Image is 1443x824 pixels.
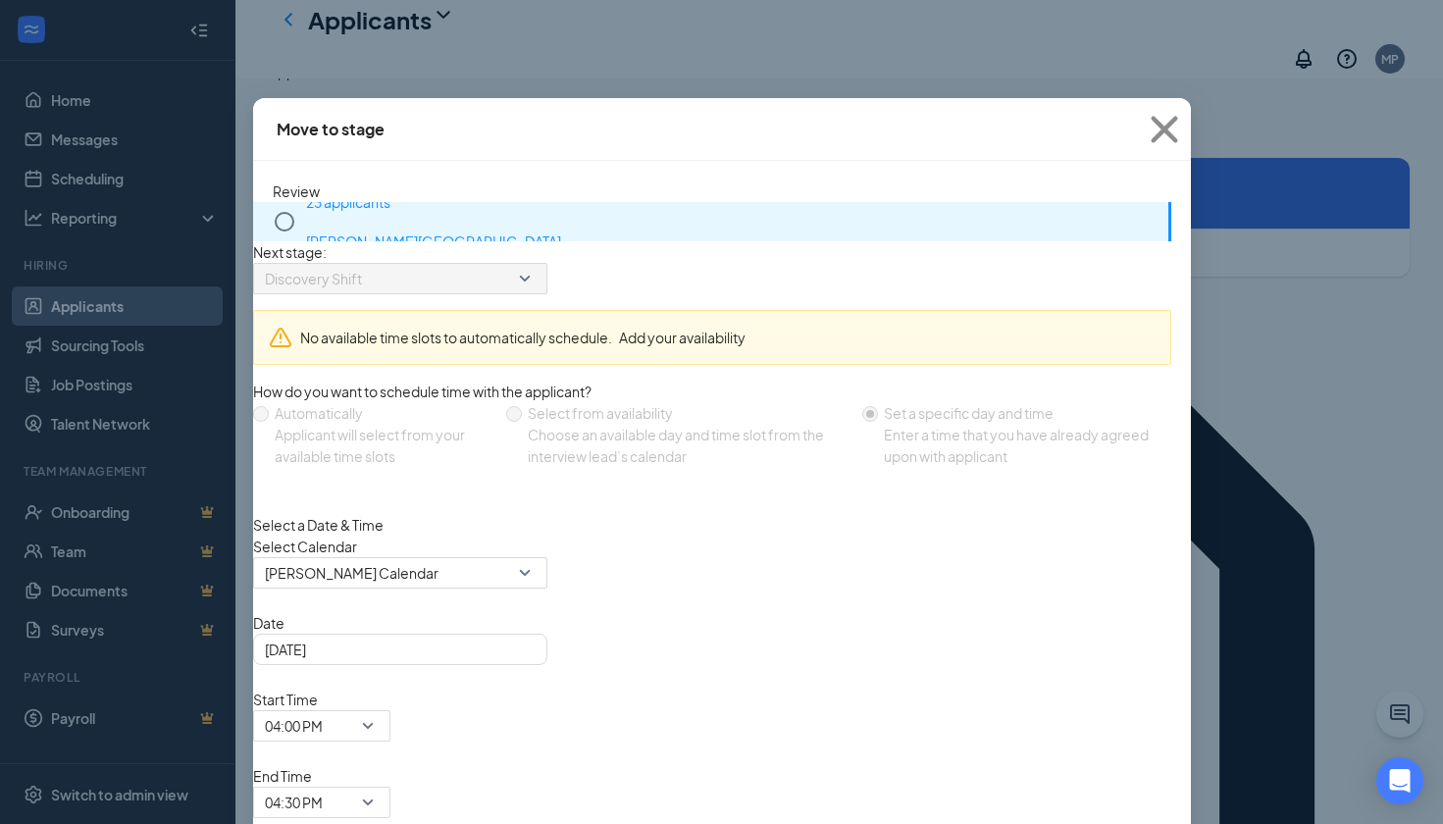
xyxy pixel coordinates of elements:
svg: Circle [273,210,296,233]
svg: Warning [269,326,292,349]
div: No available time slots to automatically schedule. [300,327,1156,348]
div: Move to stage [277,119,385,140]
svg: Cross [1138,103,1191,156]
div: Applicant will select from your available time slots [275,424,490,467]
div: Enter a time that you have already agreed upon with applicant [884,424,1156,467]
span: 04:30 PM [265,788,323,817]
button: Add your availability [619,327,746,348]
div: Select from availability [528,402,847,424]
div: Set a specific day and time [884,402,1156,424]
div: How do you want to schedule time with the applicant? [253,381,1171,402]
p: 23 applicants [306,182,1161,222]
p: Next stage : [253,241,1156,263]
div: Select a Date & Time [253,514,1171,536]
span: 04:00 PM [265,711,323,741]
span: [PERSON_NAME] Calendar [265,558,438,588]
div: Choose an available day and time slot from the interview lead’s calendar [528,424,847,467]
div: Open Intercom Messenger [1376,757,1423,804]
div: Automatically [275,402,490,424]
input: Aug 26, 2025 [265,639,532,660]
p: [PERSON_NAME][GEOGRAPHIC_DATA] [306,222,1161,261]
span: Date [253,614,284,632]
button: Close [1138,98,1191,161]
span: End Time [253,767,312,785]
span: Start Time [253,691,318,708]
span: Review [273,182,320,200]
span: Select Calendar [253,538,357,555]
span: Discovery Shift [265,264,362,293]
